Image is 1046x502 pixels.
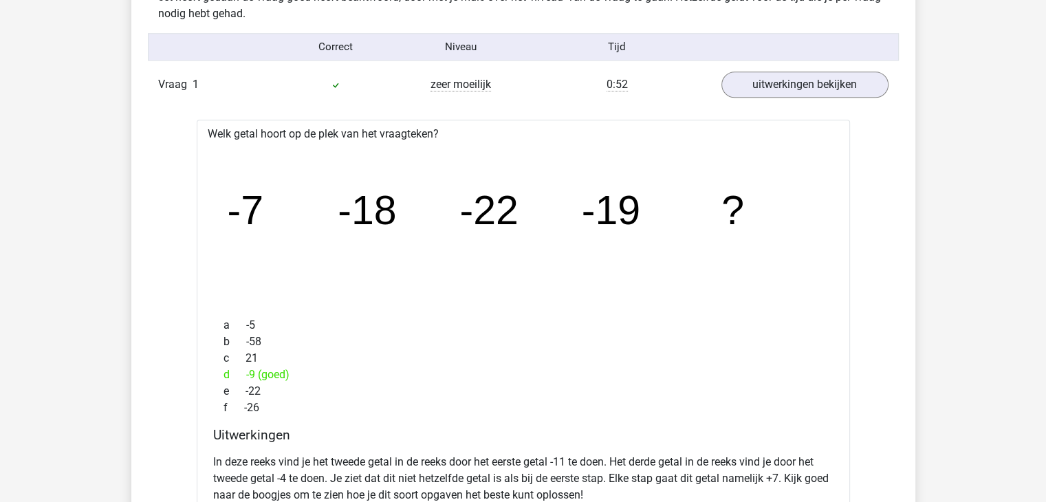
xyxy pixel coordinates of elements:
div: -58 [213,334,833,350]
span: 1 [193,78,199,91]
span: 0:52 [607,78,628,91]
span: e [224,383,246,400]
a: uitwerkingen bekijken [721,72,889,98]
div: 21 [213,350,833,367]
span: zeer moeilijk [431,78,491,91]
div: Tijd [523,39,710,55]
tspan: -19 [581,188,640,233]
span: Vraag [158,76,193,93]
div: -5 [213,317,833,334]
span: b [224,334,246,350]
tspan: -18 [338,188,396,233]
span: a [224,317,246,334]
tspan: -7 [227,188,263,233]
div: -9 (goed) [213,367,833,383]
tspan: -22 [459,188,518,233]
h4: Uitwerkingen [213,427,833,443]
div: -26 [213,400,833,416]
div: -22 [213,383,833,400]
div: Niveau [398,39,523,55]
div: Correct [273,39,398,55]
span: d [224,367,246,383]
span: c [224,350,246,367]
tspan: ? [721,188,744,233]
span: f [224,400,244,416]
